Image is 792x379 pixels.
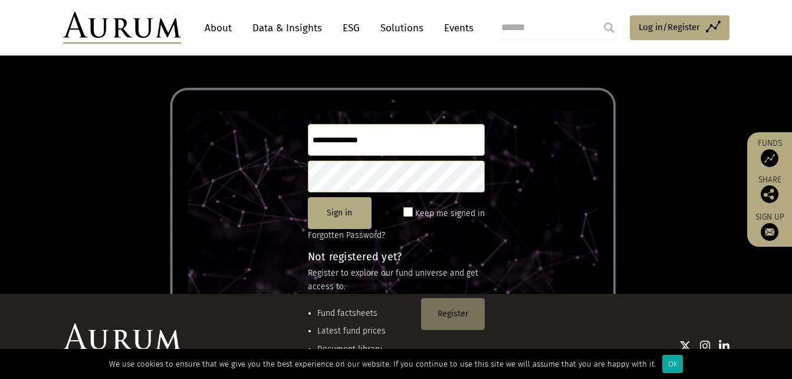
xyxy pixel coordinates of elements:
[700,340,711,352] img: Instagram icon
[630,15,729,40] a: Log in/Register
[639,20,700,34] span: Log in/Register
[438,17,474,39] a: Events
[308,197,372,229] button: Sign in
[199,17,238,39] a: About
[761,149,778,167] img: Access Funds
[597,16,621,40] input: Submit
[761,223,778,241] img: Sign up to our newsletter
[317,307,416,320] li: Fund factsheets
[719,340,729,352] img: Linkedin icon
[679,340,691,352] img: Twitter icon
[753,138,786,167] a: Funds
[247,17,328,39] a: Data & Insights
[308,267,485,293] p: Register to explore our fund universe and get access to:
[761,185,778,203] img: Share this post
[63,324,181,355] img: Aurum Logo
[337,17,366,39] a: ESG
[415,207,485,221] label: Keep me signed in
[662,355,683,373] div: Ok
[374,17,429,39] a: Solutions
[753,176,786,203] div: Share
[308,230,385,240] a: Forgotten Password?
[63,12,181,44] img: Aurum
[753,212,786,241] a: Sign up
[421,298,485,330] button: Register
[308,251,485,262] h4: Not registered yet?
